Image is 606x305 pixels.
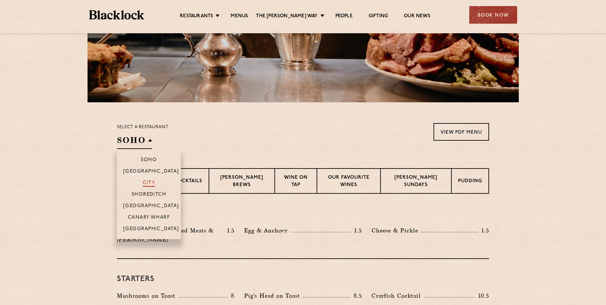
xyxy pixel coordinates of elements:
h3: Pre Chop Bites [117,210,489,218]
p: 10.5 [475,292,489,300]
p: Cheese & Pickle [372,226,421,235]
a: Gifting [369,13,388,20]
p: 8.5 [350,292,362,300]
p: Pudding [458,178,482,186]
p: Canary Wharf [128,215,170,221]
a: View PDF Menu [433,123,489,141]
a: People [335,13,353,20]
p: 8 [228,292,234,300]
img: BL_Textured_Logo-footer-cropped.svg [89,10,144,20]
p: Cocktails [174,178,202,186]
a: Restaurants [180,13,213,20]
p: City [143,180,155,187]
p: [PERSON_NAME] Brews [216,174,268,189]
p: [PERSON_NAME] Sundays [387,174,445,189]
p: [GEOGRAPHIC_DATA] [123,226,179,233]
p: Our favourite wines [324,174,374,189]
p: 1.5 [224,226,235,235]
p: Select a restaurant [117,123,168,131]
p: Mushrooms on Toast [117,291,179,300]
p: [GEOGRAPHIC_DATA] [123,203,179,210]
p: Shoreditch [132,192,166,198]
a: The [PERSON_NAME] Way [256,13,318,20]
a: Menus [231,13,248,20]
h2: SOHO [117,135,152,149]
p: 1.5 [351,226,362,235]
p: Crayfish Cocktail [372,291,424,300]
p: Egg & Anchovy [244,226,291,235]
p: Soho [141,157,157,164]
div: Book Now [469,6,517,24]
p: [GEOGRAPHIC_DATA] [123,169,179,175]
p: Pig's Head on Toast [244,291,303,300]
a: Our News [404,13,430,20]
p: 1.5 [478,226,489,235]
p: Wine on Tap [281,174,310,189]
h3: Starters [117,275,489,283]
